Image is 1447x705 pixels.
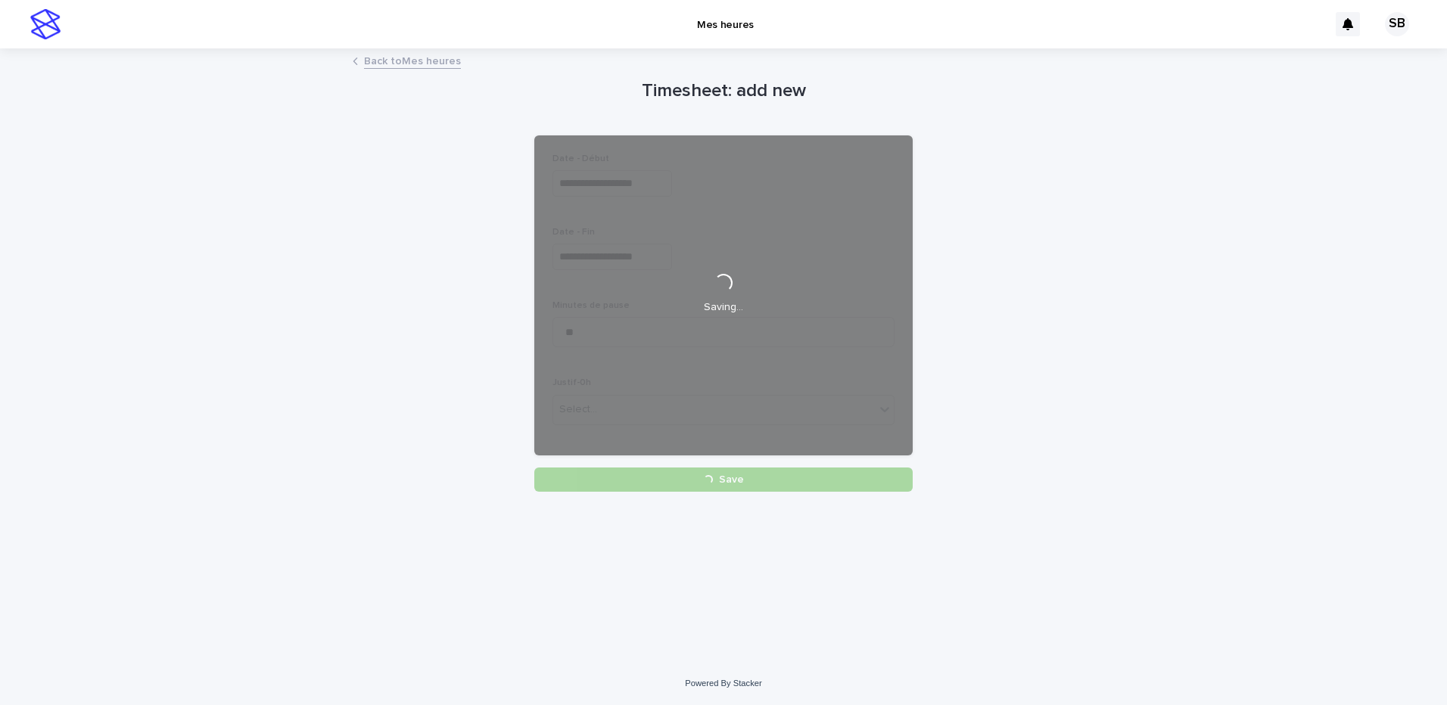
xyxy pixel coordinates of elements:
div: SB [1385,12,1409,36]
h1: Timesheet: add new [534,80,913,102]
a: Back toMes heures [364,51,461,69]
p: Saving… [704,301,743,314]
span: Save [719,474,744,485]
button: Save [534,467,913,492]
img: stacker-logo-s-only.png [30,9,61,39]
a: Powered By Stacker [685,679,761,688]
